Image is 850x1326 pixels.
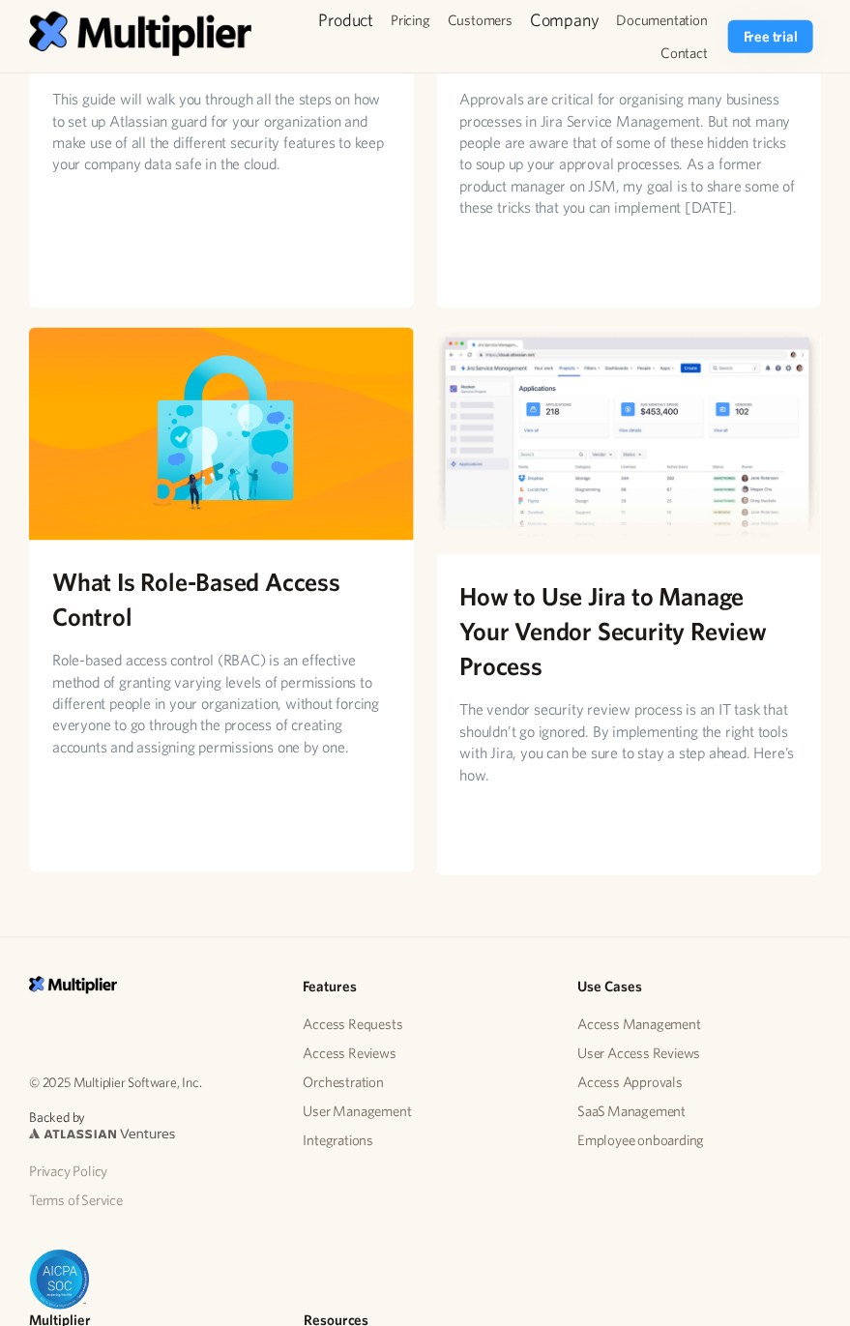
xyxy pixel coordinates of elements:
p: Role-based access control (RBAC) is an effective method of granting varying levels of permissions... [52,650,391,758]
h5: Use Cases [577,977,642,999]
a: User Management [304,1098,412,1127]
div: Product [310,4,383,37]
a: Employee onboarding [577,1127,704,1156]
a: Integrations [304,1127,374,1156]
a: Privacy Policy [29,1158,273,1187]
a: Access Requests [304,1011,403,1040]
h2: How to Use Jira to Manage Your Vendor Security Review Process [460,578,799,684]
p: This guide will walk you through all the steps on how to set up Atlassian guard for your organiza... [52,88,391,175]
h2: What Is Role-Based Access Control [52,564,391,634]
div: Company [521,4,608,37]
a: Pricing [382,4,439,37]
a: SaaS Management [577,1098,686,1127]
a: What Is Role-Based Access ControlRole-based access control (RBAC) is an effective method of grant... [29,325,414,869]
a: Customers [439,4,521,37]
a: Access Reviews [304,1040,396,1069]
a: User Access Reviews [577,1040,700,1069]
img: How to Use Jira to Manage Your Vendor Security Review Process [437,331,822,556]
h5: Features [304,977,358,999]
a: Contact [652,37,717,70]
a: Access Approvals [577,1069,683,1098]
a: How to Use Jira to Manage Your Vendor Security Review ProcessThe vendor security review process i... [437,331,822,875]
a: Orchestration [304,1069,384,1098]
div: Company [530,9,600,32]
p: Backed by [29,1108,273,1129]
p: The vendor security review process is an IT task that shouldn’t go ignored. By implementing the r... [460,699,799,786]
p: Approvals are critical for organising many business processes in Jira Service Management. But not... [460,88,799,218]
a: Terms of Service [29,1187,273,1216]
a: Documentation [608,4,717,37]
a: Access Management [577,1011,701,1040]
img: What Is Role-Based Access Control [29,325,414,542]
a: Free trial [728,20,813,53]
div: Product [319,9,374,32]
p: © 2025 Multiplier Software, Inc. [29,1072,273,1094]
